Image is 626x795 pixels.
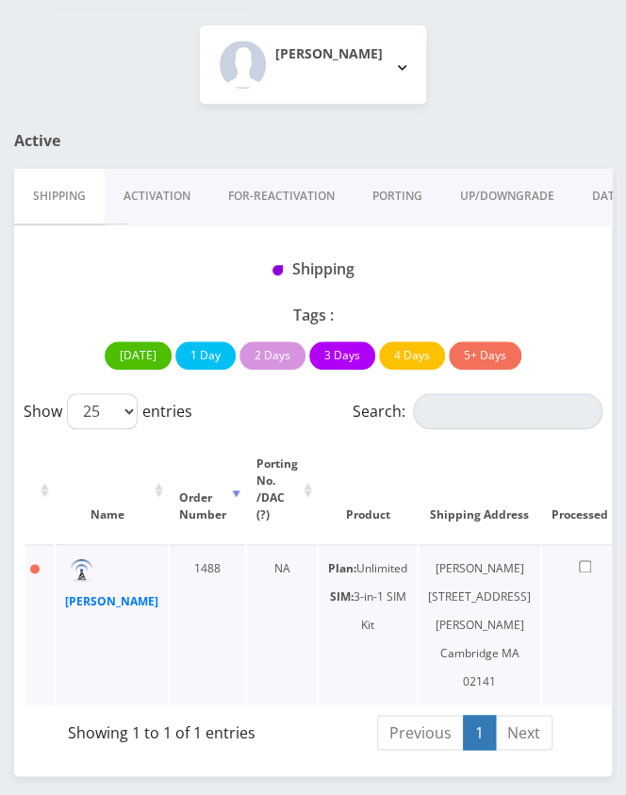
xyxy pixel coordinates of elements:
th: Porting No. /DAC (?): activate to sort column ascending [247,437,317,542]
td: Unlimited 3-in-1 SIM Kit [319,544,417,705]
b: Plan: [328,560,356,576]
th: Order Number: activate to sort column ascending [170,437,245,542]
a: Previous [377,715,464,750]
label: Show entries [24,393,192,429]
td: [PERSON_NAME] [STREET_ADDRESS][PERSON_NAME] Cambridge MA 02141 [419,544,540,705]
h2: [PERSON_NAME] [275,46,383,62]
b: SIM: [330,588,354,605]
th: Shipping Address [419,437,540,542]
td: 1488 [170,544,245,705]
button: 4 Days [379,341,445,370]
label: Search: [353,393,602,429]
th: Name: activate to sort column ascending [56,437,168,542]
a: FOR-REActivation [209,169,354,224]
button: [DATE] [105,341,172,370]
button: 3 Days [309,341,375,370]
h1: Active [14,132,612,150]
a: Shipping [14,169,105,225]
select: Showentries [67,393,138,429]
th: Product [319,437,417,542]
button: [PERSON_NAME] [200,25,426,104]
th: : activate to sort column ascending [25,437,54,542]
a: PORTING [354,169,441,224]
button: 5+ Days [449,341,521,370]
input: Search: [413,393,602,429]
p: Tags : [33,304,593,326]
a: 1 [463,715,496,750]
h1: Shipping [33,260,593,278]
img: Shipping [272,265,283,275]
a: [PERSON_NAME] [65,593,158,609]
button: 1 Day [175,341,236,370]
button: 2 Days [239,341,305,370]
a: UP/DOWNGRADE [441,169,573,224]
a: Activation [105,169,209,224]
a: Next [495,715,552,750]
td: NA [247,544,317,705]
div: Showing 1 to 1 of 1 entries [24,713,299,743]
